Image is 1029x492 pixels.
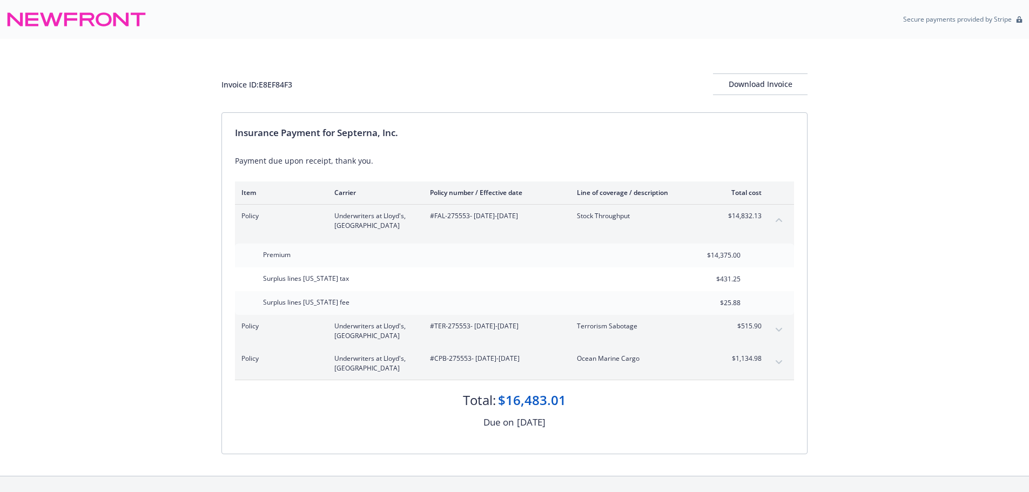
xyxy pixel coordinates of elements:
[677,271,747,287] input: 0.00
[334,321,413,341] span: Underwriters at Lloyd's, [GEOGRAPHIC_DATA]
[577,321,704,331] span: Terrorism Sabotage
[235,347,794,380] div: PolicyUnderwriters at Lloyd's, [GEOGRAPHIC_DATA]#CPB-275553- [DATE]-[DATE]Ocean Marine Cargo$1,13...
[770,321,788,339] button: expand content
[235,126,794,140] div: Insurance Payment for Septerna, Inc.
[263,298,349,307] span: Surplus lines [US_STATE] fee
[770,211,788,228] button: collapse content
[263,250,291,259] span: Premium
[463,391,496,409] div: Total:
[235,315,794,347] div: PolicyUnderwriters at Lloyd's, [GEOGRAPHIC_DATA]#TER-275553- [DATE]-[DATE]Terrorism Sabotage$515....
[235,155,794,166] div: Payment due upon receipt, thank you.
[241,321,317,331] span: Policy
[430,354,560,363] span: #CPB-275553 - [DATE]-[DATE]
[430,321,560,331] span: #TER-275553 - [DATE]-[DATE]
[430,188,560,197] div: Policy number / Effective date
[577,211,704,221] span: Stock Throughput
[221,79,292,90] div: Invoice ID: E8EF84F3
[334,354,413,373] span: Underwriters at Lloyd's, [GEOGRAPHIC_DATA]
[263,274,349,283] span: Surplus lines [US_STATE] tax
[577,354,704,363] span: Ocean Marine Cargo
[903,15,1012,24] p: Secure payments provided by Stripe
[334,188,413,197] div: Carrier
[721,211,762,221] span: $14,832.13
[770,354,788,371] button: expand content
[334,211,413,231] span: Underwriters at Lloyd's, [GEOGRAPHIC_DATA]
[721,188,762,197] div: Total cost
[721,321,762,331] span: $515.90
[721,354,762,363] span: $1,134.98
[498,391,566,409] div: $16,483.01
[677,247,747,264] input: 0.00
[235,205,794,237] div: PolicyUnderwriters at Lloyd's, [GEOGRAPHIC_DATA]#FAL-275553- [DATE]-[DATE]Stock Throughput$14,832...
[517,415,546,429] div: [DATE]
[713,73,808,95] button: Download Invoice
[430,211,560,221] span: #FAL-275553 - [DATE]-[DATE]
[483,415,514,429] div: Due on
[241,211,317,221] span: Policy
[677,295,747,311] input: 0.00
[577,188,704,197] div: Line of coverage / description
[241,188,317,197] div: Item
[713,74,808,95] div: Download Invoice
[241,354,317,363] span: Policy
